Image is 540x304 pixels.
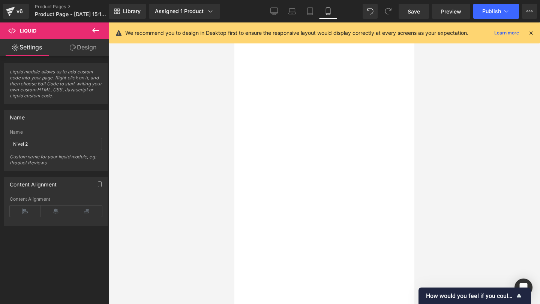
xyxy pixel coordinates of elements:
[123,8,141,15] span: Library
[265,4,283,19] a: Desktop
[301,4,319,19] a: Tablet
[10,197,102,202] div: Content Alignment
[10,130,102,135] div: Name
[56,39,110,56] a: Design
[10,177,57,188] div: Content Alignment
[473,4,519,19] button: Publish
[514,279,532,297] div: Open Intercom Messenger
[381,4,396,19] button: Redo
[522,4,537,19] button: More
[426,291,523,300] button: Show survey - How would you feel if you could no longer use GemPages?
[432,4,470,19] a: Preview
[35,4,121,10] a: Product Pages
[109,4,146,19] a: New Library
[426,292,514,300] span: How would you feel if you could no longer use GemPages?
[125,29,468,37] p: We recommend you to design in Desktop first to ensure the responsive layout would display correct...
[482,8,501,14] span: Publish
[283,4,301,19] a: Laptop
[3,4,29,19] a: v6
[441,7,461,15] span: Preview
[319,4,337,19] a: Mobile
[491,28,522,37] a: Learn more
[20,28,36,34] span: Liquid
[10,69,102,104] span: Liquid module allows us to add custom code into your page. Right click on it, and then choose Edi...
[35,11,107,17] span: Product Page - [DATE] 15:12:10
[15,6,24,16] div: v6
[10,154,102,171] div: Custom name for your liquid module, eg: Product Reviews
[363,4,378,19] button: Undo
[155,7,214,15] div: Assigned 1 Product
[10,110,25,121] div: Name
[408,7,420,15] span: Save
